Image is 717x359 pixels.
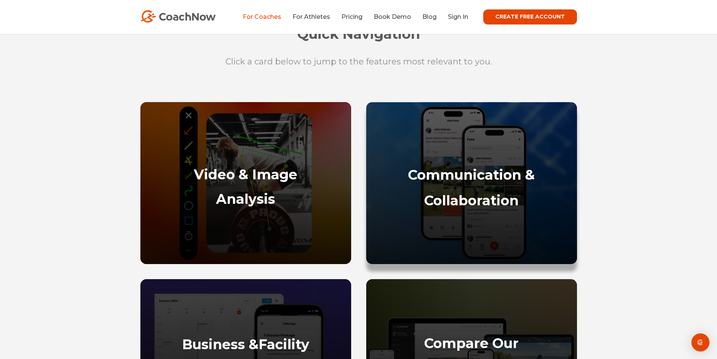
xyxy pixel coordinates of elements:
[259,336,309,353] strong: Facility
[182,336,259,353] strong: Business &
[483,9,577,24] a: CREATE FREE ACCOUNT
[691,333,709,351] div: Open Intercom Messenger
[140,10,216,23] img: CoachNow Logo
[292,13,330,20] a: For Athletes
[424,192,519,209] a: Collaboration
[424,335,519,351] a: Compare Our
[448,13,468,20] a: Sign In
[216,55,502,68] p: Click a card below to jump to the features most relevant to you.
[216,191,275,207] a: Analysis
[297,26,420,42] span: Quick Navigation
[422,13,437,20] a: Blog
[341,13,362,20] a: Pricing
[243,13,281,20] a: For Coaches
[194,166,297,183] a: Video & Image
[408,167,535,183] a: Communication &
[374,13,411,20] a: Book Demo
[182,336,309,353] a: Business &Facility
